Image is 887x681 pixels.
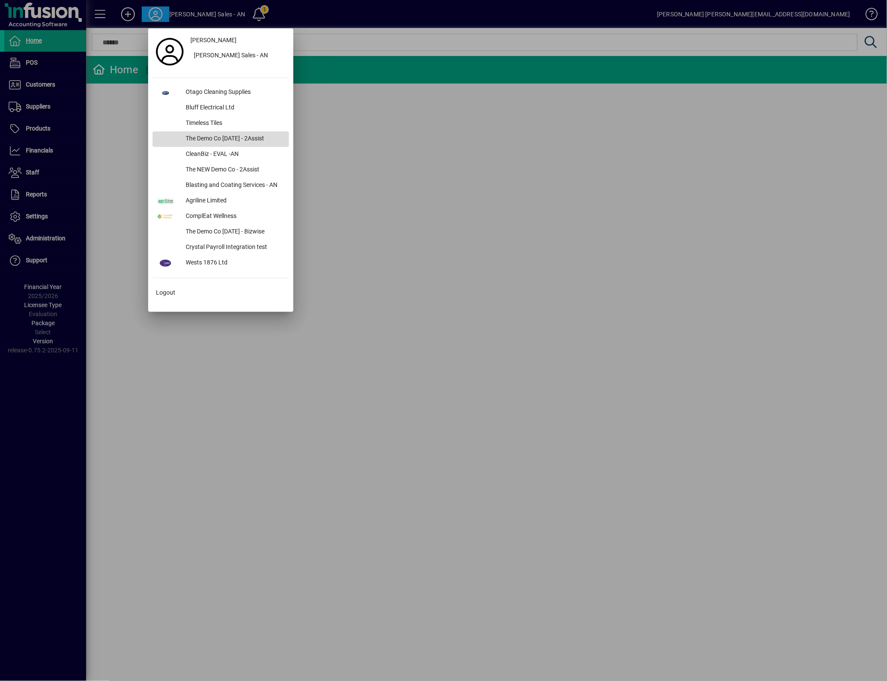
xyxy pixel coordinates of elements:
[179,178,289,193] div: Blasting and Coating Services - AN
[153,147,289,162] button: CleanBiz - EVAL -AN
[153,240,289,255] button: Crystal Payroll Integration test
[153,131,289,147] button: The Demo Co [DATE] - 2Assist
[153,162,289,178] button: The NEW Demo Co - 2Assist
[179,116,289,131] div: Timeless Tiles
[153,178,289,193] button: Blasting and Coating Services - AN
[179,85,289,100] div: Otago Cleaning Supplies
[187,48,289,64] button: [PERSON_NAME] Sales - AN
[179,100,289,116] div: Bluff Electrical Ltd
[153,193,289,209] button: Agriline Limited
[156,288,175,297] span: Logout
[190,36,237,45] span: [PERSON_NAME]
[179,131,289,147] div: The Demo Co [DATE] - 2Assist
[179,255,289,271] div: Wests 1876 Ltd
[179,224,289,240] div: The Demo Co [DATE] - Bizwise
[179,240,289,255] div: Crystal Payroll Integration test
[179,162,289,178] div: The NEW Demo Co - 2Assist
[179,209,289,224] div: ComplEat Wellness
[153,209,289,224] button: ComplEat Wellness
[153,285,289,301] button: Logout
[187,33,289,48] a: [PERSON_NAME]
[179,147,289,162] div: CleanBiz - EVAL -AN
[153,100,289,116] button: Bluff Electrical Ltd
[153,44,187,59] a: Profile
[153,255,289,271] button: Wests 1876 Ltd
[153,85,289,100] button: Otago Cleaning Supplies
[153,224,289,240] button: The Demo Co [DATE] - Bizwise
[179,193,289,209] div: Agriline Limited
[153,116,289,131] button: Timeless Tiles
